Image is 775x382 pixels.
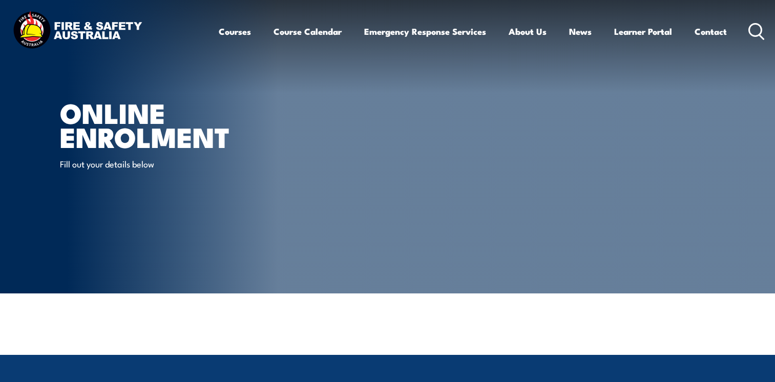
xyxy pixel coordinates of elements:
a: About Us [509,18,547,45]
a: Emergency Response Services [364,18,486,45]
a: Contact [695,18,727,45]
p: Fill out your details below [60,158,247,169]
h1: Online Enrolment [60,100,313,148]
a: Learner Portal [614,18,672,45]
a: News [569,18,592,45]
a: Courses [219,18,251,45]
a: Course Calendar [274,18,342,45]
